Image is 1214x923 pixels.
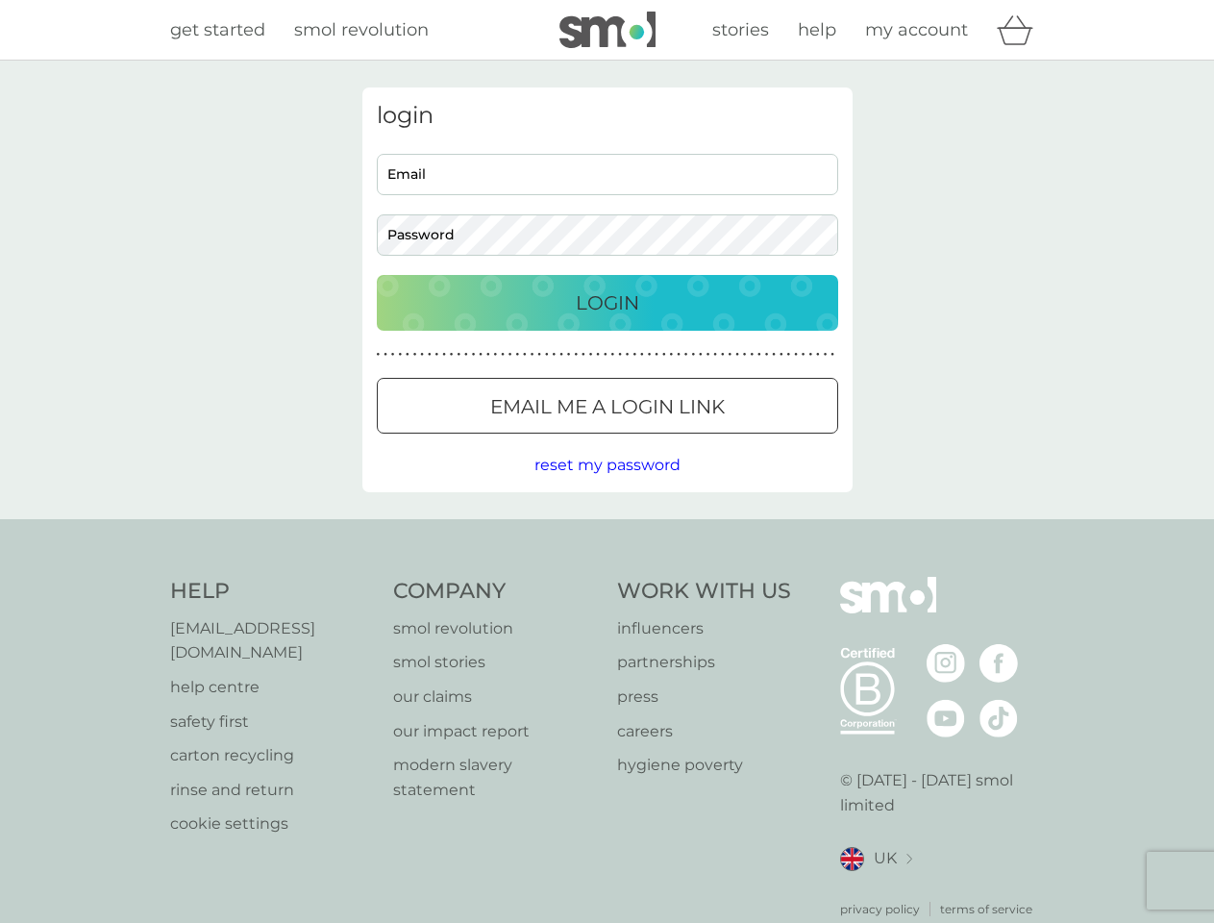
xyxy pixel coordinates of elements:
[997,11,1045,49] div: basket
[377,275,838,331] button: Login
[393,719,598,744] a: our impact report
[534,453,681,478] button: reset my password
[617,753,791,778] a: hygiene poverty
[617,719,791,744] a: careers
[170,675,375,700] a: help centre
[787,350,791,360] p: ●
[545,350,549,360] p: ●
[559,12,656,48] img: smol
[735,350,739,360] p: ●
[794,350,798,360] p: ●
[534,456,681,474] span: reset my password
[393,650,598,675] a: smol stories
[537,350,541,360] p: ●
[706,350,710,360] p: ●
[648,350,652,360] p: ●
[798,19,836,40] span: help
[435,350,439,360] p: ●
[596,350,600,360] p: ●
[486,350,490,360] p: ●
[589,350,593,360] p: ●
[699,350,703,360] p: ●
[840,847,864,871] img: UK flag
[457,350,460,360] p: ●
[393,753,598,802] a: modern slavery statement
[377,378,838,434] button: Email me a login link
[824,350,828,360] p: ●
[712,19,769,40] span: stories
[508,350,512,360] p: ●
[398,350,402,360] p: ●
[940,900,1032,918] a: terms of service
[559,350,563,360] p: ●
[684,350,688,360] p: ●
[640,350,644,360] p: ●
[428,350,432,360] p: ●
[170,16,265,44] a: get started
[865,16,968,44] a: my account
[743,350,747,360] p: ●
[618,350,622,360] p: ●
[840,900,920,918] a: privacy policy
[553,350,557,360] p: ●
[840,768,1045,817] p: © [DATE] - [DATE] smol limited
[691,350,695,360] p: ●
[384,350,387,360] p: ●
[294,16,429,44] a: smol revolution
[377,102,838,130] h3: login
[677,350,681,360] p: ●
[840,577,936,642] img: smol
[393,577,598,607] h4: Company
[170,811,375,836] a: cookie settings
[567,350,571,360] p: ●
[170,577,375,607] h4: Help
[670,350,674,360] p: ●
[393,616,598,641] a: smol revolution
[170,743,375,768] a: carton recycling
[802,350,805,360] p: ●
[830,350,834,360] p: ●
[515,350,519,360] p: ●
[464,350,468,360] p: ●
[442,350,446,360] p: ●
[490,391,725,422] p: Email me a login link
[721,350,725,360] p: ●
[170,778,375,803] a: rinse and return
[729,350,732,360] p: ●
[874,846,897,871] span: UK
[450,350,454,360] p: ●
[617,650,791,675] a: partnerships
[617,616,791,641] p: influencers
[865,19,968,40] span: my account
[617,577,791,607] h4: Work With Us
[170,616,375,665] p: [EMAIL_ADDRESS][DOMAIN_NAME]
[582,350,585,360] p: ●
[798,16,836,44] a: help
[765,350,769,360] p: ●
[816,350,820,360] p: ●
[501,350,505,360] p: ●
[420,350,424,360] p: ●
[626,350,630,360] p: ●
[617,685,791,710] a: press
[757,350,761,360] p: ●
[979,644,1018,683] img: visit the smol Facebook page
[413,350,417,360] p: ●
[772,350,776,360] p: ●
[611,350,615,360] p: ●
[655,350,658,360] p: ●
[170,19,265,40] span: get started
[808,350,812,360] p: ●
[712,16,769,44] a: stories
[479,350,483,360] p: ●
[574,350,578,360] p: ●
[780,350,783,360] p: ●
